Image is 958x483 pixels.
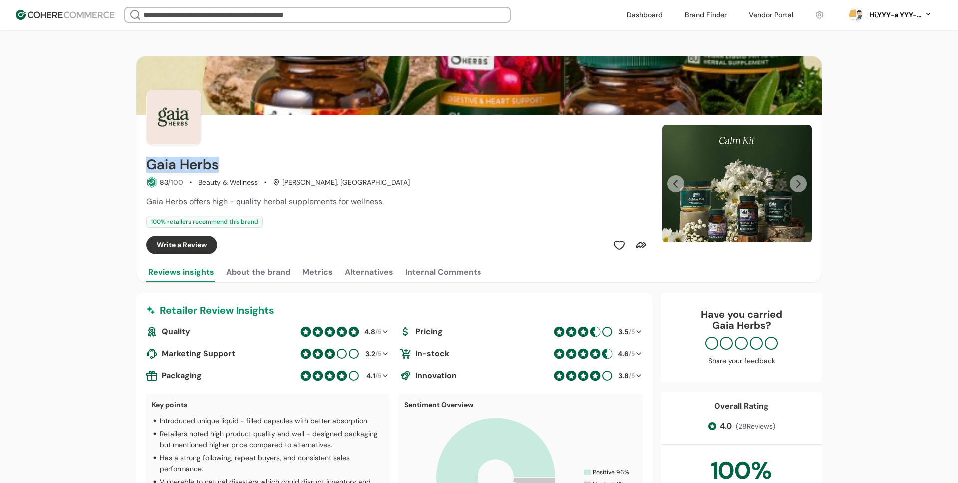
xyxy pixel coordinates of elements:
button: Alternatives [343,262,395,282]
div: 3.8 [618,371,629,381]
h2: Gaia Herbs [146,157,219,173]
div: Overall Rating [714,400,769,412]
span: Positive 96 % [593,468,629,477]
div: Packaging [146,370,296,382]
img: Slide 0 [662,125,812,242]
div: [PERSON_NAME], [GEOGRAPHIC_DATA] [273,177,410,188]
img: Brand Photo [146,90,201,145]
div: 100 % retailers recommend this brand [146,216,263,228]
div: 3.2 [365,349,375,359]
p: Has a strong following, repeat buyers, and consistent sales performance. [160,452,384,474]
div: Pricing [399,326,550,338]
button: Write a Review [146,236,217,254]
div: 4.1 [366,371,375,381]
span: /100 [168,178,183,187]
div: Marketing Support [146,348,296,360]
div: Share your feedback [671,356,812,366]
div: Innovation [399,370,550,382]
p: Introduced unique liquid - filled capsules with better absorption. [160,415,369,426]
div: Retailer Review Insights [146,303,643,318]
div: 3.5 [618,327,629,337]
span: 83 [160,178,168,187]
div: Hi, YYY-a YYY-aa [867,10,922,20]
div: /5 [617,327,635,337]
div: In-stock [399,348,550,360]
img: Brand cover image [136,56,822,115]
button: About the brand [224,262,292,282]
img: Cohere Logo [16,10,114,20]
p: Sentiment Overview [404,400,637,410]
button: Hi,YYY-a YYY-aa [867,10,932,20]
svg: 0 percent [848,7,863,22]
div: 4.6 [618,349,629,359]
div: 4.8 [364,327,375,337]
div: /5 [617,349,635,359]
div: Quality [146,326,296,338]
div: Have you carried [671,309,812,331]
button: Metrics [300,262,335,282]
div: /5 [363,371,381,381]
p: Key points [152,400,384,410]
p: Retailers noted high product quality and well - designed packaging but mentioned higher price com... [160,428,384,450]
button: Next Slide [790,175,807,192]
button: Previous Slide [667,175,684,192]
span: 4.0 [720,420,732,432]
span: ( 28 Reviews) [736,421,775,432]
div: /5 [617,371,635,381]
span: Gaia Herbs offers high - quality herbal supplements for wellness. [146,196,384,207]
div: Beauty & Wellness [198,177,258,188]
p: Gaia Herbs ? [671,320,812,331]
div: Carousel [662,125,812,242]
button: Reviews insights [146,262,216,282]
div: Slide 1 [662,125,812,242]
div: Internal Comments [405,266,481,278]
div: /5 [363,327,381,337]
div: /5 [363,349,381,359]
